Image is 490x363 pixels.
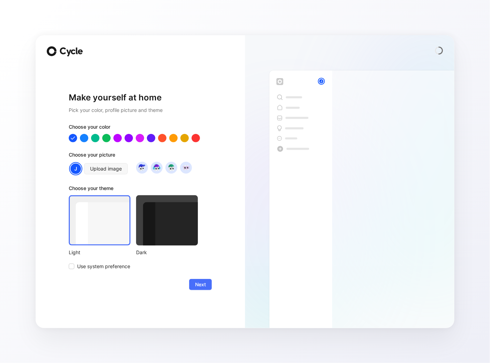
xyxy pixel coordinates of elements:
[69,106,212,114] h2: Pick your color, profile picture and theme
[137,163,147,172] img: avatar
[77,262,130,271] span: Use system preference
[69,151,212,162] div: Choose your picture
[166,163,176,172] img: avatar
[69,184,198,195] div: Choose your theme
[69,92,212,103] h1: Make yourself at home
[136,248,198,257] div: Dark
[90,165,122,173] span: Upload image
[189,279,212,290] button: Next
[181,163,191,172] img: avatar
[195,280,206,289] span: Next
[319,78,324,84] div: J
[69,123,212,134] div: Choose your color
[70,163,82,175] div: J
[69,248,131,257] div: Light
[276,78,283,85] img: workspace-default-logo-wX5zAyuM.png
[84,163,128,174] button: Upload image
[152,163,161,172] img: avatar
